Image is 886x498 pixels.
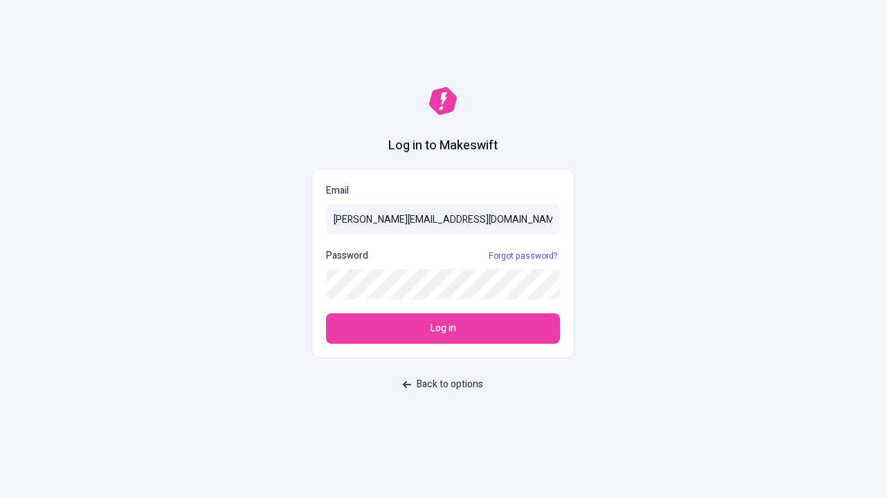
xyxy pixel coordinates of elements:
[395,372,491,397] button: Back to options
[417,377,483,392] span: Back to options
[388,137,498,155] h1: Log in to Makeswift
[326,313,560,344] button: Log in
[486,250,560,261] a: Forgot password?
[326,248,368,264] p: Password
[326,183,560,199] p: Email
[326,204,560,234] input: Email
[431,321,456,336] span: Log in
